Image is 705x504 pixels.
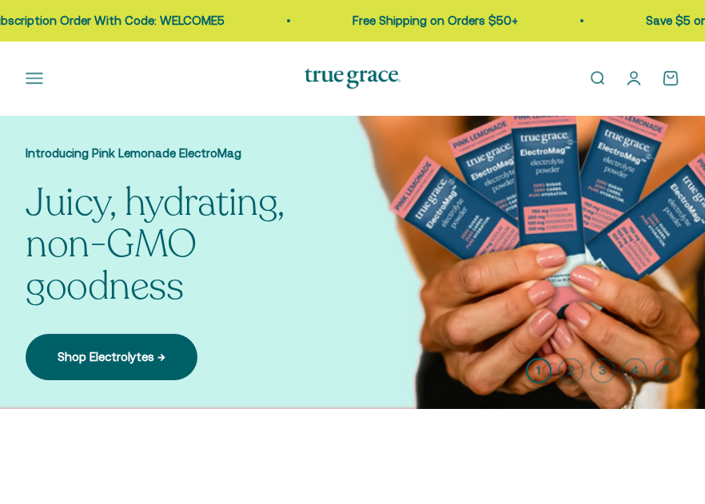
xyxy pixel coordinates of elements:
a: Shop Electrolytes → [26,334,197,380]
button: 1 [526,358,552,383]
a: Free Shipping on Orders $50+ [76,14,241,27]
button: 3 [590,358,615,383]
button: 5 [654,358,679,383]
split-lines: Juicy, hydrating, non-GMO goodness [26,177,285,313]
button: 4 [622,358,647,383]
button: 2 [558,358,584,383]
p: Introducing Pink Lemonade ElectroMag [26,144,345,163]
